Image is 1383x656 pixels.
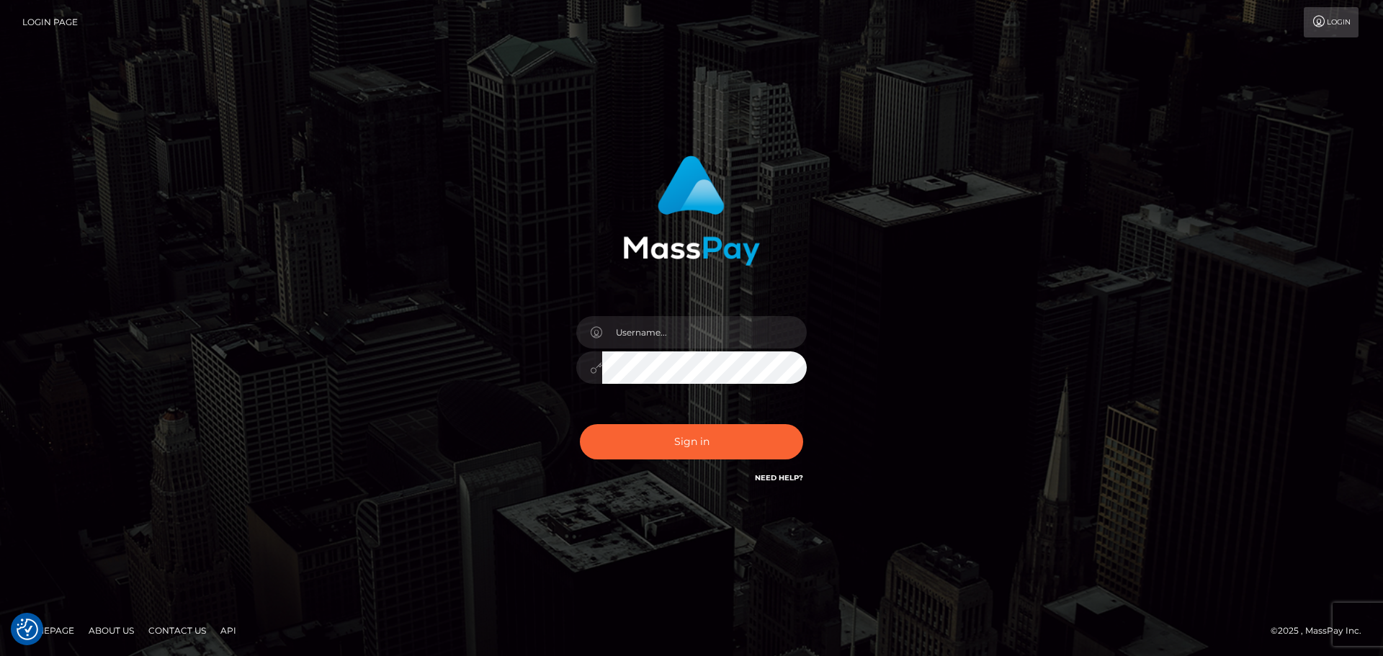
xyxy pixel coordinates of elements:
[623,156,760,266] img: MassPay Login
[755,473,803,482] a: Need Help?
[83,619,140,642] a: About Us
[580,424,803,459] button: Sign in
[16,619,80,642] a: Homepage
[602,316,807,349] input: Username...
[22,7,78,37] a: Login Page
[1304,7,1359,37] a: Login
[1271,623,1372,639] div: © 2025 , MassPay Inc.
[17,619,38,640] button: Consent Preferences
[17,619,38,640] img: Revisit consent button
[143,619,212,642] a: Contact Us
[215,619,242,642] a: API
